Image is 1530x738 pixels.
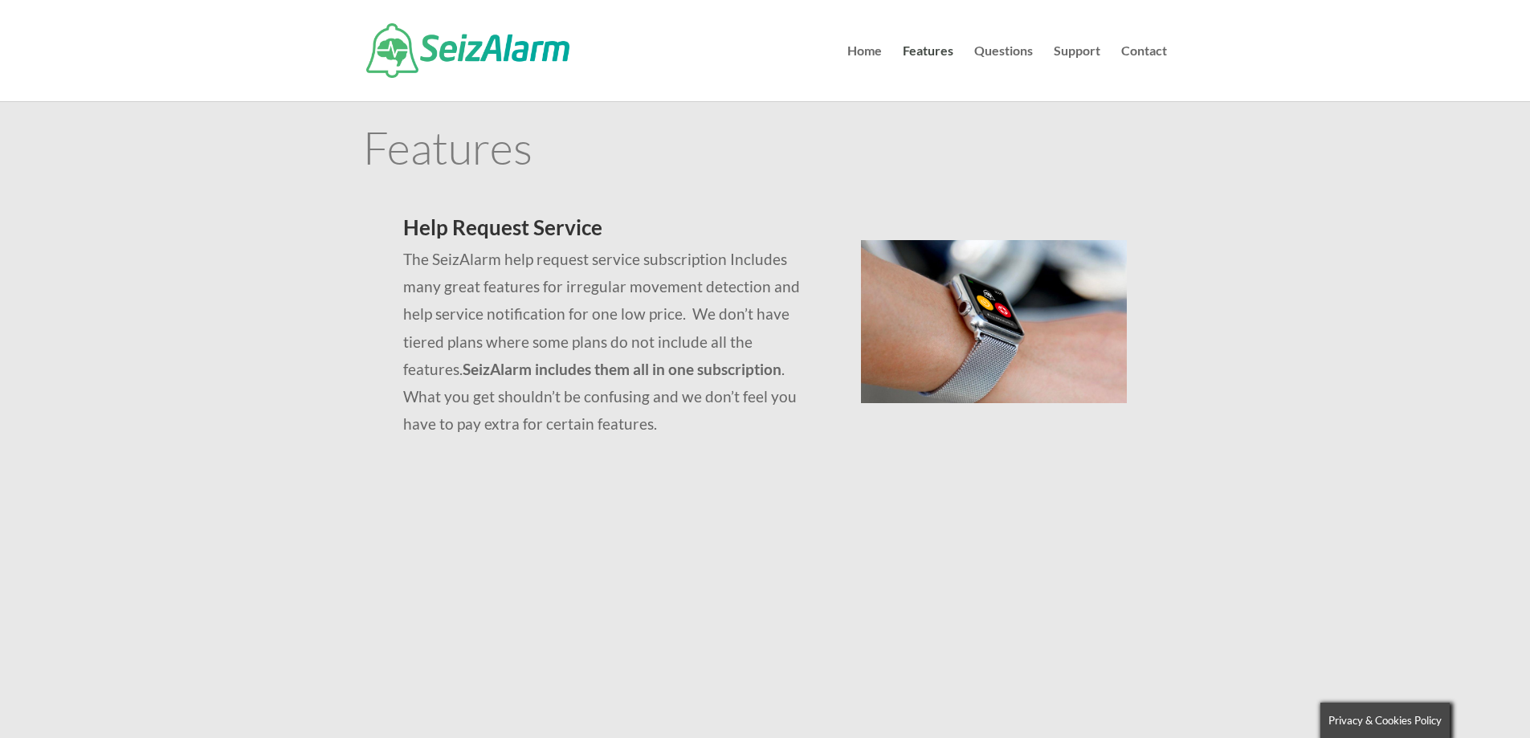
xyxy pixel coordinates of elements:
h3: Unlimited Help Requests [810,673,1144,690]
img: SeizAlarm [366,23,569,78]
h3: Manual Help Request [386,588,720,605]
h1: Features [363,124,1167,177]
a: Home [847,45,882,101]
a: Features [903,45,953,101]
strong: SeizAlarm includes them all in one subscription [463,360,781,378]
p: The SeizAlarm help request service subscription Includes many great features for irregular moveme... [403,246,822,438]
h2: Help Request Service [403,217,822,246]
h3: Unlimited Emergency Contacts [386,673,720,690]
img: seizalarm-on-wrist [861,240,1127,403]
h3: Heart Rate Detection [810,502,1144,519]
a: Questions [974,45,1033,101]
h3: Abnormal Motion Detection [386,502,720,519]
a: Support [1054,45,1100,101]
a: Contact [1121,45,1167,101]
h3: Time-Delayed Help Request [810,588,1144,605]
span: Privacy & Cookies Policy [1328,714,1442,727]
